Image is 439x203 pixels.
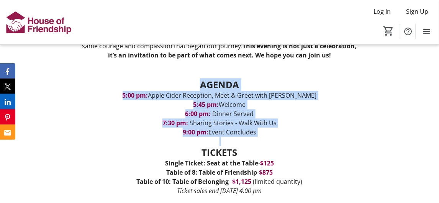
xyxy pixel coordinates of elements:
[108,42,357,59] strong: This evening is not just a celebration, it’s an invitation to be part of what comes next. We hope...
[78,100,361,109] p: Welcome
[78,118,361,128] p: Sharing Stories - Walk With Us
[373,7,391,16] span: Log In
[78,128,361,137] p: Event Concludes
[406,7,428,16] span: Sign Up
[78,177,361,186] p: - (limited quantity)
[260,159,274,167] strong: $125
[400,24,416,39] button: Help
[137,177,229,186] strong: Table of 10: Table of Belonging
[5,3,73,41] img: House of Friendship's Logo
[259,168,273,177] strong: $875
[400,5,434,18] button: Sign Up
[78,159,361,168] p: -
[165,159,258,167] strong: Single Ticket: Seat at the Table
[200,78,239,91] strong: AGENDA
[166,168,257,177] strong: Table of 8: Table of Friendship
[78,109,361,118] p: Dinner Served
[233,177,252,186] strong: $1,125
[367,5,397,18] button: Log In
[382,24,395,38] button: Cart
[123,91,148,100] strong: 5:00 pm:
[185,110,211,118] strong: 6:00 pm:
[78,91,361,100] p: Apple Cider Reception, Meet & Greet with [PERSON_NAME]
[177,187,262,195] em: Ticket sales end [DATE] 4:00 pm
[78,168,361,177] p: -
[202,146,238,159] strong: TICKETS
[193,100,219,109] strong: 5:45 pm:
[419,24,434,39] button: Menu
[162,119,188,127] strong: 7:30 pm:
[183,128,208,136] strong: 9:00 pm:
